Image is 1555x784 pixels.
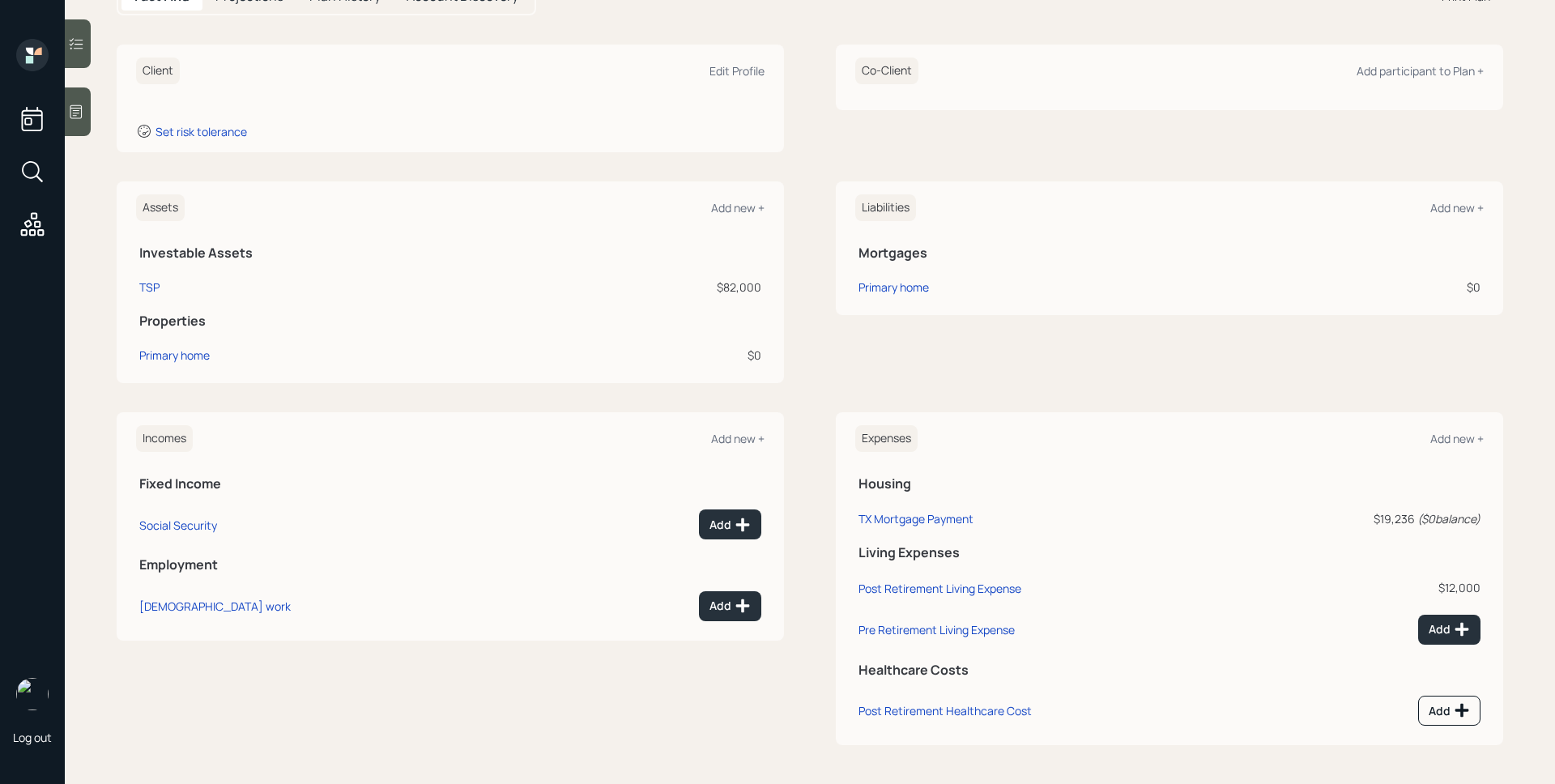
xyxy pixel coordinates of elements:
i: ( $0 balance) [1417,511,1480,526]
h5: Healthcare Costs [858,663,1480,678]
h5: Employment [139,557,761,573]
h6: Co-Client [855,58,918,84]
h6: Assets [136,194,185,221]
div: Add [709,598,751,614]
div: $0 [518,347,761,364]
div: Pre Retirement Living Expense [858,622,1015,637]
div: Add new + [711,431,765,446]
div: Primary home [858,279,929,296]
div: Edit Profile [709,63,765,79]
h5: Housing [858,476,1480,492]
div: $82,000 [518,279,761,296]
button: Add [699,509,761,539]
div: Add [709,517,751,533]
h6: Client [136,58,180,84]
div: Social Security [139,518,217,533]
div: Primary home [139,347,210,364]
div: Add participant to Plan + [1357,63,1484,79]
img: james-distasi-headshot.png [16,678,49,710]
h5: Investable Assets [139,245,761,261]
div: TX Mortgage Payment [858,511,973,526]
div: $0 [1356,279,1480,296]
div: Add [1429,621,1470,637]
h6: Expenses [855,425,918,452]
div: $19,236 [1244,510,1480,527]
div: Add new + [1430,431,1484,446]
button: Add [699,591,761,621]
div: Add [1429,702,1470,718]
div: Add new + [711,200,765,215]
h5: Fixed Income [139,476,761,492]
h5: Properties [139,313,761,329]
h6: Liabilities [855,194,916,221]
div: Log out [13,730,52,745]
h6: Incomes [136,425,193,452]
div: Set risk tolerance [155,124,247,139]
h5: Living Expenses [858,545,1480,560]
h5: Mortgages [858,245,1480,261]
div: Post Retirement Living Expense [858,581,1021,596]
div: Post Retirement Healthcare Cost [858,703,1032,718]
button: Add [1418,696,1480,726]
button: Add [1418,615,1480,645]
div: Add new + [1430,200,1484,215]
div: [DEMOGRAPHIC_DATA] work [139,599,291,614]
div: $12,000 [1244,579,1480,596]
div: TSP [139,279,160,296]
